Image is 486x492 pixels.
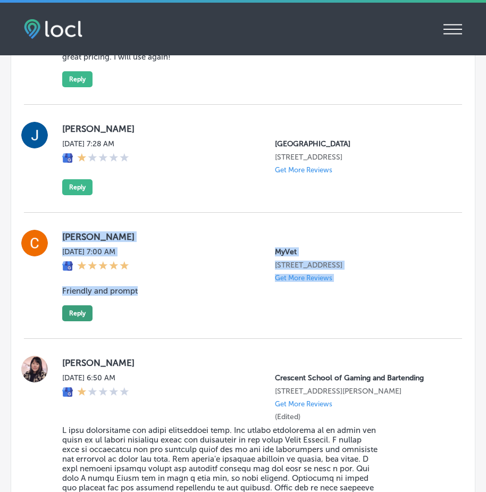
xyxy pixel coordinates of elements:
[62,231,445,242] label: [PERSON_NAME]
[62,71,93,87] button: Reply
[275,153,445,162] p: 3000 Ringling Blvd
[275,373,445,382] p: Crescent School of Gaming and Bartending
[62,123,445,134] label: [PERSON_NAME]
[275,166,332,174] p: Get More Reviews
[77,153,129,164] div: 1 Star
[62,286,378,296] blockquote: Friendly and prompt
[62,139,129,148] label: [DATE] 7:28 AM
[62,247,129,256] label: [DATE] 7:00 AM
[77,387,129,398] div: 1 Star
[275,261,445,270] p: 620 Grassfield Pkwy Suite 150
[62,305,93,321] button: Reply
[275,387,445,396] p: 3275 S Jones Blvd #101
[62,373,129,382] label: [DATE] 6:50 AM
[275,274,332,282] p: Get More Reviews
[24,19,82,39] img: fda3e92497d09a02dc62c9cd864e3231.png
[275,139,445,148] p: Robarts Arena
[77,261,129,272] div: 5 Stars
[62,179,93,195] button: Reply
[275,247,445,256] p: MyVet
[275,412,300,421] label: (Edited)
[62,357,445,368] label: [PERSON_NAME]
[275,400,332,408] p: Get More Reviews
